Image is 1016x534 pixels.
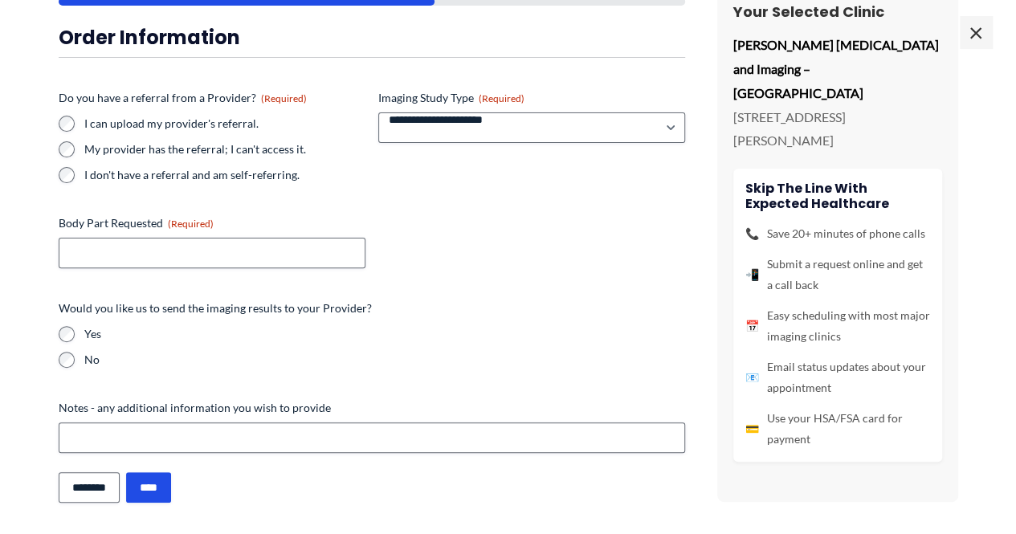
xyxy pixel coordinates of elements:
[733,105,942,153] p: [STREET_ADDRESS][PERSON_NAME]
[84,326,685,342] label: Yes
[84,141,365,157] label: My provider has the referral; I can't access it.
[733,2,942,21] h3: Your Selected Clinic
[479,92,524,104] span: (Required)
[59,400,685,416] label: Notes - any additional information you wish to provide
[745,419,759,440] span: 💳
[59,25,685,50] h3: Order Information
[745,368,759,389] span: 📧
[59,215,365,231] label: Body Part Requested
[168,218,214,230] span: (Required)
[733,34,942,105] p: [PERSON_NAME] [MEDICAL_DATA] and Imaging – [GEOGRAPHIC_DATA]
[59,90,307,106] legend: Do you have a referral from a Provider?
[745,409,930,450] li: Use your HSA/FSA card for payment
[84,167,365,183] label: I don't have a referral and am self-referring.
[745,181,930,211] h4: Skip the line with Expected Healthcare
[84,116,365,132] label: I can upload my provider's referral.
[745,224,759,245] span: 📞
[745,255,930,296] li: Submit a request online and get a call back
[745,265,759,286] span: 📲
[261,92,307,104] span: (Required)
[745,306,930,348] li: Easy scheduling with most major imaging clinics
[745,224,930,245] li: Save 20+ minutes of phone calls
[960,16,992,48] span: ×
[84,352,685,368] label: No
[59,300,372,316] legend: Would you like us to send the imaging results to your Provider?
[745,316,759,337] span: 📅
[745,357,930,399] li: Email status updates about your appointment
[378,90,685,106] label: Imaging Study Type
